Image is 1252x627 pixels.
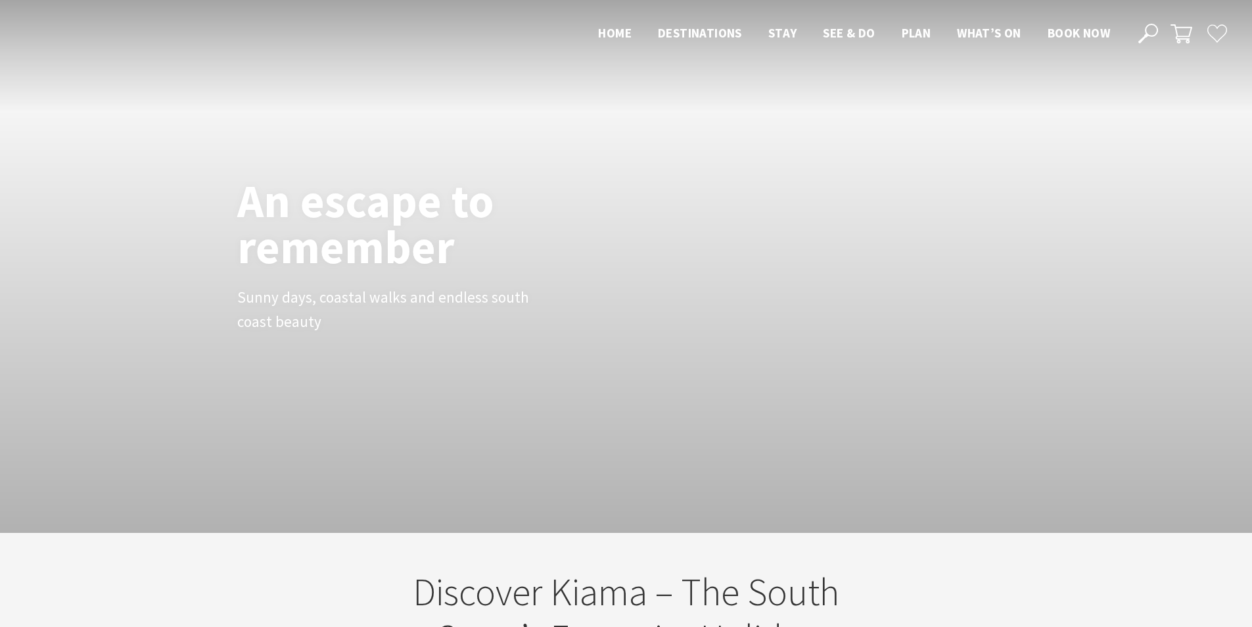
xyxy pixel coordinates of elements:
[598,25,632,41] span: Home
[237,286,533,334] p: Sunny days, coastal walks and endless south coast beauty
[768,25,797,41] span: Stay
[658,25,742,41] span: Destinations
[823,25,875,41] span: See & Do
[957,25,1021,41] span: What’s On
[902,25,931,41] span: Plan
[237,178,599,270] h1: An escape to remember
[585,23,1123,45] nav: Main Menu
[1048,25,1110,41] span: Book now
